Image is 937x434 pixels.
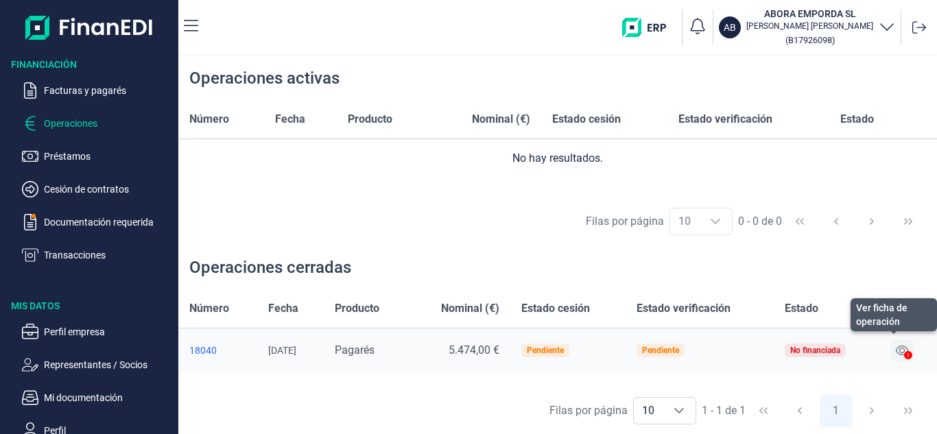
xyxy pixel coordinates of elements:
[44,357,173,373] p: Representantes / Socios
[527,346,564,354] div: Pendiente
[637,300,731,317] span: Estado verificación
[22,82,173,99] button: Facturas y pagarés
[22,214,173,230] button: Documentación requerida
[785,300,818,317] span: Estado
[44,148,173,165] p: Préstamos
[22,247,173,263] button: Transacciones
[738,216,782,227] span: 0 - 0 de 0
[189,345,246,356] a: 18040
[189,150,926,167] div: No hay resultados.
[44,181,173,197] p: Cesión de contratos
[724,21,736,34] p: AB
[790,346,840,354] div: No financiada
[44,324,173,340] p: Perfil empresa
[855,394,888,427] button: Next Page
[44,214,173,230] p: Documentación requerida
[552,111,621,128] span: Estado cesión
[335,343,375,357] span: Pagarés
[472,111,530,128] span: Nominal (€)
[747,394,780,427] button: First Page
[783,394,816,427] button: Previous Page
[699,208,732,234] div: Choose
[189,67,340,89] div: Operaciones activas
[783,205,816,238] button: First Page
[746,21,873,32] p: [PERSON_NAME] [PERSON_NAME]
[189,300,229,317] span: Número
[719,7,895,48] button: ABABORA EMPORDA SL[PERSON_NAME] [PERSON_NAME](B17926098)
[855,205,888,238] button: Next Page
[892,394,925,427] button: Last Page
[820,394,853,427] button: Page 1
[840,111,874,128] span: Estado
[275,111,305,128] span: Fecha
[189,256,351,278] div: Operaciones cerradas
[268,345,313,356] div: [DATE]
[678,111,772,128] span: Estado verificación
[348,111,392,128] span: Producto
[892,205,925,238] button: Last Page
[586,213,664,230] div: Filas por página
[44,389,173,406] p: Mi documentación
[785,35,835,45] small: Copiar cif
[449,343,499,357] span: 5.474,00 €
[22,115,173,132] button: Operaciones
[44,82,173,99] p: Facturas y pagarés
[335,300,379,317] span: Producto
[268,300,298,317] span: Fecha
[22,324,173,340] button: Perfil empresa
[549,402,628,419] div: Filas por página
[702,405,746,416] span: 1 - 1 de 1
[521,300,590,317] span: Estado cesión
[22,357,173,373] button: Representantes / Socios
[25,11,154,44] img: Logo de aplicación
[189,111,229,128] span: Número
[746,7,873,21] h3: ABORA EMPORDA SL
[22,148,173,165] button: Préstamos
[22,389,173,406] button: Mi documentación
[663,398,696,424] div: Choose
[820,205,853,238] button: Previous Page
[441,300,499,317] span: Nominal (€)
[634,398,663,424] span: 10
[622,18,676,37] img: erp
[22,181,173,197] button: Cesión de contratos
[642,346,679,354] div: Pendiente
[44,115,173,132] p: Operaciones
[44,247,173,263] p: Transacciones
